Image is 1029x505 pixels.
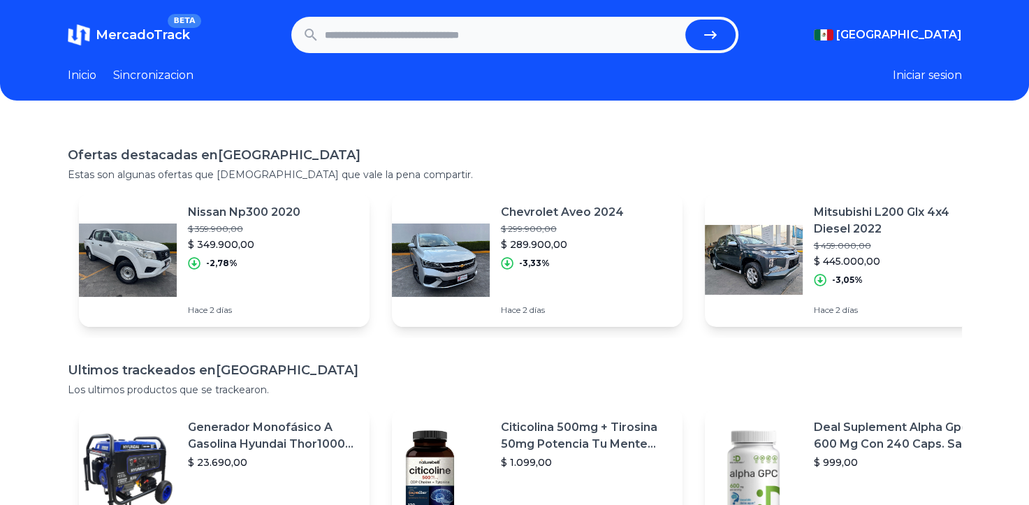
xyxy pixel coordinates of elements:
[814,455,984,469] p: $ 999,00
[188,419,358,453] p: Generador Monofásico A Gasolina Hyundai Thor10000 P 11.5 Kw
[893,67,962,84] button: Iniciar sesion
[814,204,984,237] p: Mitsubishi L200 Glx 4x4 Diesel 2022
[79,211,177,309] img: Featured image
[519,258,550,269] p: -3,33%
[501,305,624,316] p: Hace 2 días
[68,145,962,165] h1: Ofertas destacadas en [GEOGRAPHIC_DATA]
[68,67,96,84] a: Inicio
[814,240,984,251] p: $ 459.000,00
[814,29,833,41] img: Mexico
[79,193,370,327] a: Featured imageNissan Np300 2020$ 359.900,00$ 349.900,00-2,78%Hace 2 días
[168,14,200,28] span: BETA
[392,193,683,327] a: Featured imageChevrolet Aveo 2024$ 299.900,00$ 289.900,00-3,33%Hace 2 días
[96,27,190,43] span: MercadoTrack
[68,24,90,46] img: MercadoTrack
[501,237,624,251] p: $ 289.900,00
[814,419,984,453] p: Deal Suplement Alpha Gpc 600 Mg Con 240 Caps. Salud Cerebral Sabor S/n
[501,204,624,221] p: Chevrolet Aveo 2024
[188,237,300,251] p: $ 349.900,00
[188,455,358,469] p: $ 23.690,00
[188,224,300,235] p: $ 359.900,00
[68,383,962,397] p: Los ultimos productos que se trackearon.
[705,211,803,309] img: Featured image
[501,455,671,469] p: $ 1.099,00
[68,168,962,182] p: Estas son algunas ofertas que [DEMOGRAPHIC_DATA] que vale la pena compartir.
[188,305,300,316] p: Hace 2 días
[501,419,671,453] p: Citicolina 500mg + Tirosina 50mg Potencia Tu Mente (120caps) Sabor Sin Sabor
[814,305,984,316] p: Hace 2 días
[501,224,624,235] p: $ 299.900,00
[68,24,190,46] a: MercadoTrackBETA
[206,258,238,269] p: -2,78%
[68,360,962,380] h1: Ultimos trackeados en [GEOGRAPHIC_DATA]
[814,254,984,268] p: $ 445.000,00
[814,27,962,43] button: [GEOGRAPHIC_DATA]
[836,27,962,43] span: [GEOGRAPHIC_DATA]
[188,204,300,221] p: Nissan Np300 2020
[705,193,995,327] a: Featured imageMitsubishi L200 Glx 4x4 Diesel 2022$ 459.000,00$ 445.000,00-3,05%Hace 2 días
[113,67,194,84] a: Sincronizacion
[832,275,863,286] p: -3,05%
[392,211,490,309] img: Featured image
